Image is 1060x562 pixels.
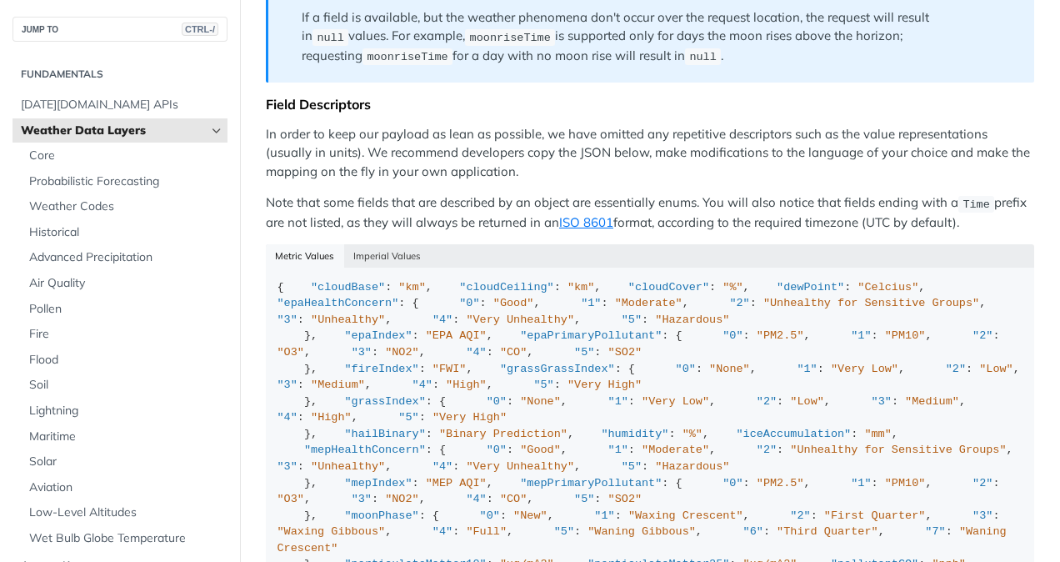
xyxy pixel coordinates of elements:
[480,509,500,522] span: "0"
[500,346,527,359] span: "CO"
[352,493,372,505] span: "3"
[824,509,926,522] span: "First Quarter"
[432,525,452,538] span: "4"
[21,123,206,139] span: Weather Data Layers
[21,526,227,551] a: Wet Bulb Globe Temperature
[608,395,628,408] span: "1"
[29,326,223,343] span: Fire
[29,224,223,241] span: Historical
[29,530,223,547] span: Wet Bulb Globe Temperature
[29,249,223,266] span: Advanced Precipitation
[722,477,742,489] span: "0"
[790,444,1006,456] span: "Unhealthy for Sensitive Groups"
[642,395,709,408] span: "Very Low"
[277,411,297,424] span: "4"
[29,403,223,419] span: Lightning
[302,8,1017,66] p: If a field is available, but the weather phenomena don't occur over the request location, the req...
[608,444,628,456] span: "1"
[344,244,431,268] button: Imperial Values
[29,301,223,318] span: Pollen
[385,493,419,505] span: "NO2"
[628,509,743,522] span: "Waxing Crescent"
[608,493,642,505] span: "SO2"
[729,297,749,309] span: "2"
[466,460,574,473] span: "Very Unhealthy"
[885,329,926,342] span: "PM10"
[972,477,992,489] span: "2"
[304,444,426,456] span: "mepHealthConcern"
[559,214,613,230] a: ISO 8601
[182,23,218,36] span: CTRL-/
[29,454,223,470] span: Solar
[946,363,966,375] span: "2"
[520,329,662,342] span: "epaPrimaryPollutant"
[466,346,486,359] span: "4"
[277,525,386,538] span: "Waxing Gibbous"
[311,460,385,473] span: "Unhealthy"
[655,460,729,473] span: "Hazardous"
[311,411,352,424] span: "High"
[972,509,992,522] span: "3"
[432,411,507,424] span: "Very High"
[277,460,297,473] span: "3"
[622,460,642,473] span: "5"
[21,424,227,449] a: Maritime
[426,477,487,489] span: "MEP AQI"
[277,297,399,309] span: "epaHealthConcern"
[587,525,696,538] span: "Waning Gibbous"
[567,379,642,391] span: "Very High"
[21,373,227,398] a: Soil
[266,96,1034,113] div: Field Descriptors
[317,31,343,43] span: null
[885,477,926,489] span: "PM10"
[709,363,750,375] span: "None"
[743,525,763,538] span: "6"
[398,411,418,424] span: "5"
[277,525,1013,554] span: "Waning Crescent"
[21,245,227,270] a: Advanced Precipitation
[432,363,467,375] span: "FWI"
[432,314,452,326] span: "4"
[831,363,898,375] span: "Very Low"
[29,352,223,369] span: Flood
[533,379,553,391] span: "5"
[682,428,702,440] span: "%"
[29,504,223,521] span: Low-Level Altitudes
[345,477,412,489] span: "mepIndex"
[345,363,419,375] span: "fireIndex"
[601,428,668,440] span: "humidity"
[311,379,365,391] span: "Medium"
[432,460,452,473] span: "4"
[29,275,223,292] span: Air Quality
[311,281,385,294] span: "cloudBase"
[398,281,425,294] span: "km"
[594,509,614,522] span: "1"
[12,93,227,118] a: [DATE][DOMAIN_NAME] APIs
[311,314,385,326] span: "Unhealthy"
[676,363,696,375] span: "0"
[851,329,871,342] span: "1"
[857,281,918,294] span: "Celcius"
[21,322,227,347] a: Fire
[797,363,817,375] span: "1"
[851,477,871,489] span: "1"
[777,525,878,538] span: "Third Quarter"
[520,444,561,456] span: "Good"
[689,51,716,63] span: null
[962,198,989,210] span: Time
[21,399,227,424] a: Lightning
[446,379,487,391] span: "High"
[266,193,1034,232] p: Note that some fields that are described by an object are essentially enums. You will also notice...
[493,297,534,309] span: "Good"
[277,314,297,326] span: "3"
[21,297,227,322] a: Pollen
[21,220,227,245] a: Historical
[905,395,959,408] span: "Medium"
[864,428,891,440] span: "mm"
[500,363,615,375] span: "grassGrassIndex"
[277,379,297,391] span: "3"
[345,509,419,522] span: "moonPhase"
[487,395,507,408] span: "0"
[439,428,567,440] span: "Binary Prediction"
[459,297,479,309] span: "0"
